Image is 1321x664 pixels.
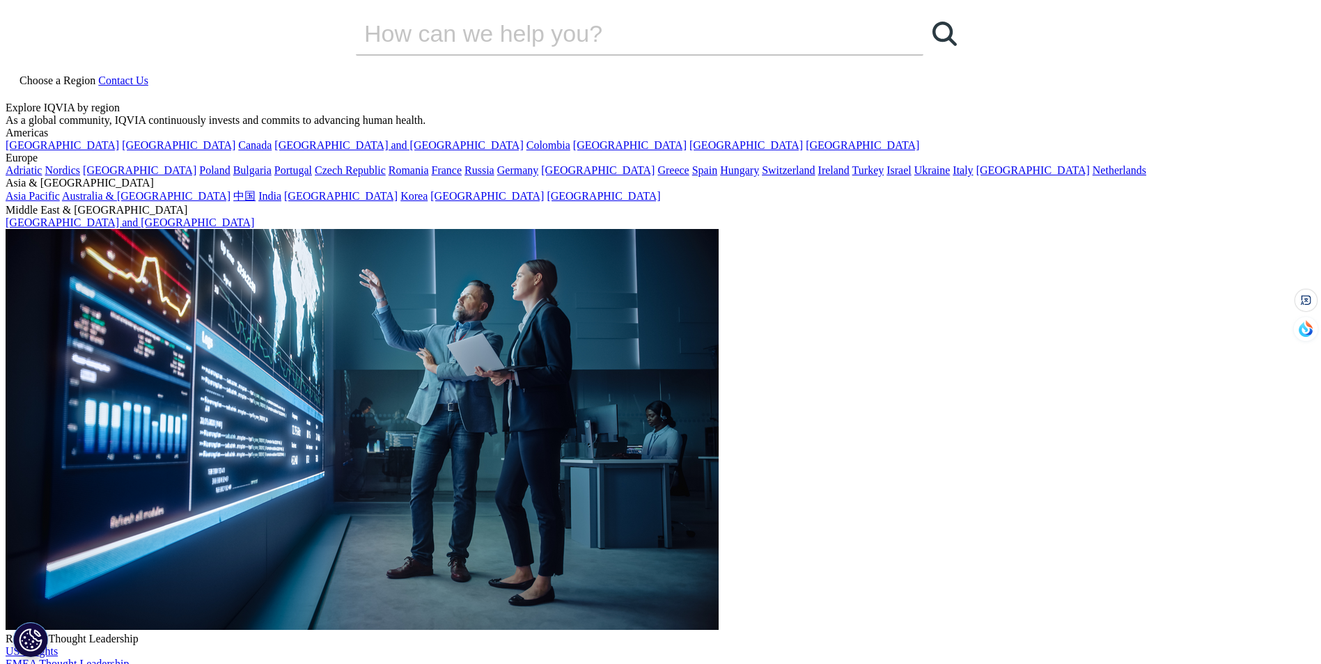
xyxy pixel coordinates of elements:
a: Czech Republic [315,164,386,176]
svg: Search [932,22,957,46]
a: 搜索 [923,13,965,54]
a: Netherlands [1093,164,1146,176]
a: [GEOGRAPHIC_DATA] [83,164,196,176]
a: Israel [886,164,912,176]
a: Asia Pacific [6,190,60,202]
a: Russia [464,164,494,176]
div: Explore IQVIA by region [6,102,1315,114]
a: Ireland [818,164,850,176]
a: [GEOGRAPHIC_DATA] [122,139,235,151]
a: Portugal [274,164,312,176]
a: [GEOGRAPHIC_DATA] and [GEOGRAPHIC_DATA] [274,139,523,151]
div: Regional Thought Leadership [6,633,1315,645]
a: Contact Us [98,74,148,86]
a: [GEOGRAPHIC_DATA] [976,164,1090,176]
a: Greece [657,164,689,176]
a: Colombia [526,139,570,151]
a: Adriatic [6,164,42,176]
a: [GEOGRAPHIC_DATA] [806,139,919,151]
a: Ukraine [914,164,951,176]
a: Nordics [45,164,80,176]
a: [GEOGRAPHIC_DATA] [284,190,398,202]
a: [GEOGRAPHIC_DATA] [689,139,803,151]
img: 2093_analyzing-data-using-big-screen-display-and-laptop.png [6,229,719,630]
a: Korea [400,190,428,202]
div: Middle East & [GEOGRAPHIC_DATA] [6,204,1315,216]
a: US Insights [6,645,58,657]
a: Canada [238,139,272,151]
a: India [258,190,281,202]
a: [GEOGRAPHIC_DATA] [430,190,544,202]
a: Hungary [720,164,759,176]
button: Cookie 设置 [13,622,48,657]
a: Turkey [852,164,884,176]
a: [GEOGRAPHIC_DATA] [541,164,655,176]
a: Switzerland [762,164,815,176]
a: [GEOGRAPHIC_DATA] [547,190,660,202]
a: Bulgaria [233,164,272,176]
a: 中国 [233,190,256,202]
a: France [432,164,462,176]
div: Americas [6,127,1315,139]
span: Choose a Region [19,74,95,86]
a: Italy [953,164,973,176]
div: As a global community, IQVIA continuously invests and commits to advancing human health. [6,114,1315,127]
a: [GEOGRAPHIC_DATA] and [GEOGRAPHIC_DATA] [6,216,254,228]
a: Romania [389,164,429,176]
div: Europe [6,152,1315,164]
a: Germany [497,164,539,176]
a: [GEOGRAPHIC_DATA] [6,139,119,151]
a: [GEOGRAPHIC_DATA] [573,139,687,151]
a: Spain [692,164,717,176]
input: 搜索 [356,13,884,54]
a: Poland [199,164,230,176]
a: Australia & [GEOGRAPHIC_DATA] [62,190,230,202]
div: Asia & [GEOGRAPHIC_DATA] [6,177,1315,189]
